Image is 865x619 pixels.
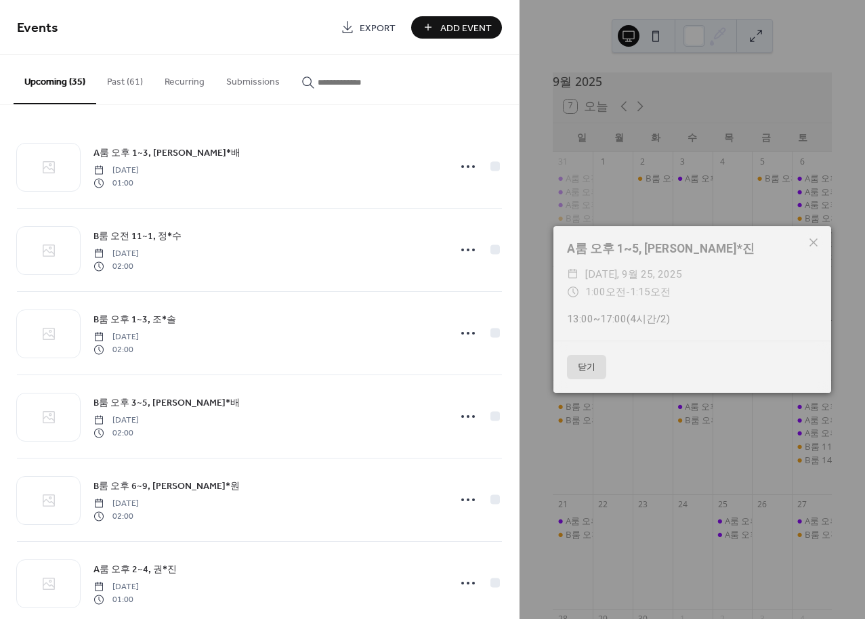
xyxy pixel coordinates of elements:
span: Export [360,21,396,35]
span: 02:00 [93,510,139,522]
span: B룸 오후 1~3, 조*솔 [93,313,176,327]
a: B룸 오후 6~9, [PERSON_NAME]*원 [93,478,240,494]
span: A룸 오후 2~4, 권*진 [93,563,177,577]
span: 01:00 [93,593,139,605]
a: A룸 오후 2~4, 권*진 [93,561,177,577]
button: Upcoming (35) [14,55,96,104]
span: B룸 오후 3~5, [PERSON_NAME]*배 [93,396,240,410]
span: [DATE] [93,165,139,177]
span: Events [17,15,58,41]
a: A룸 오후 1~3, [PERSON_NAME]*배 [93,145,240,161]
button: 닫기 [567,355,606,379]
span: 02:00 [93,343,139,356]
span: 1:15오전 [630,286,671,298]
span: [DATE], 9월 25, 2025 [585,265,682,283]
div: ​ [567,283,579,301]
div: 13:00~17:00(4시간/2) [553,312,831,327]
a: Export [331,16,406,39]
span: 01:00 [93,177,139,189]
div: A룸 오후 1~5, [PERSON_NAME]*진 [553,240,831,257]
a: B룸 오후 3~5, [PERSON_NAME]*배 [93,395,240,410]
span: A룸 오후 1~3, [PERSON_NAME]*배 [93,146,240,161]
div: ​ [567,265,579,283]
span: B룸 오전 11~1, 정*수 [93,230,182,244]
span: - [626,286,630,298]
button: Submissions [215,55,291,103]
span: [DATE] [93,248,139,260]
span: 02:00 [93,260,139,272]
span: [DATE] [93,331,139,343]
a: B룸 오후 1~3, 조*솔 [93,312,176,327]
button: Recurring [154,55,215,103]
button: Past (61) [96,55,154,103]
a: B룸 오전 11~1, 정*수 [93,228,182,244]
span: B룸 오후 6~9, [PERSON_NAME]*원 [93,479,240,494]
span: 02:00 [93,427,139,439]
span: Add Event [440,21,492,35]
span: [DATE] [93,414,139,427]
span: [DATE] [93,581,139,593]
button: Add Event [411,16,502,39]
span: 1:00오전 [585,286,626,298]
span: [DATE] [93,498,139,510]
